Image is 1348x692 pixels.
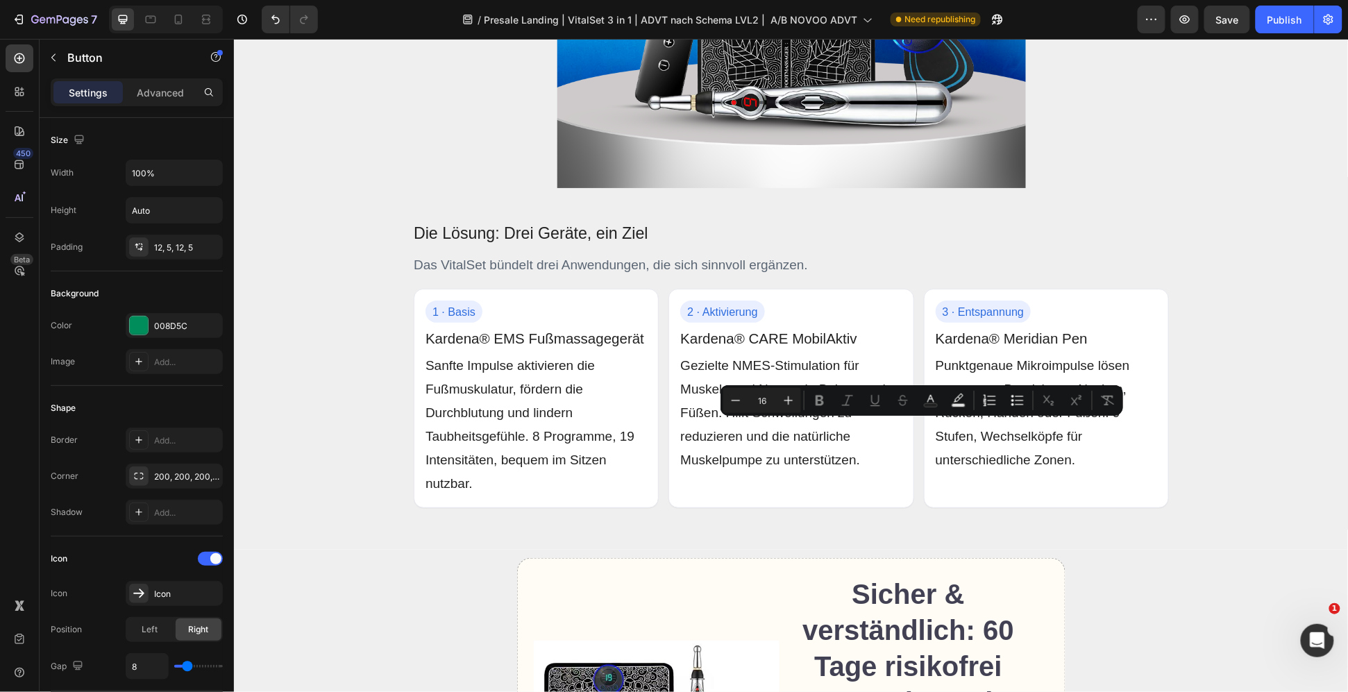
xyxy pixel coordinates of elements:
[69,85,108,100] p: Settings
[51,587,67,600] div: Icon
[67,49,185,66] p: Button
[154,507,219,519] div: Add...
[13,148,33,159] div: 450
[446,289,668,311] h4: Kardena® CARE MobilAktiv
[904,13,975,26] span: Need republishing
[484,12,857,27] span: Presale Landing | VitalSet 3 in 1 | ADVT nach Schema LVL2 | A/B NOVOO ADVT
[702,262,798,284] span: 3 · Entspannung
[51,131,87,150] div: Size
[478,12,481,27] span: /
[446,315,668,434] p: Gezielte NMES-Stimulation für Muskeln und Nerven in Beinen und Füßen. Hilft Schwellungen zu reduz...
[51,470,78,482] div: Corner
[1256,6,1314,33] button: Publish
[137,85,184,100] p: Advanced
[702,289,923,311] h4: Kardena® Meridian Pen
[51,657,86,676] div: Gap
[154,356,219,369] div: Add...
[721,385,1123,416] div: Editor contextual toolbar
[1329,603,1340,614] span: 1
[126,198,222,223] input: Auto
[154,242,219,254] div: 12, 5, 12, 5
[51,204,76,217] div: Height
[126,654,168,679] input: Auto
[446,262,530,284] span: 2 · Aktivierung
[51,167,74,179] div: Width
[154,320,219,332] div: 008D5C
[154,588,219,600] div: Icon
[1301,624,1334,657] iframe: Intercom live chat
[6,6,103,33] button: 7
[51,355,75,368] div: Image
[1204,6,1250,33] button: Save
[262,6,318,33] div: Undo/Redo
[126,160,222,185] input: Auto
[51,402,76,414] div: Shape
[142,623,158,636] span: Left
[51,287,99,300] div: Background
[154,471,219,483] div: 200, 200, 200, 200
[51,552,67,565] div: Icon
[1267,12,1302,27] div: Publish
[91,11,97,28] p: 7
[154,434,219,447] div: Add...
[10,254,33,265] div: Beta
[51,434,78,446] div: Border
[51,506,83,518] div: Shadow
[51,241,83,253] div: Padding
[702,315,923,434] p: Punktgenaue Mikroimpulse lösen verspannte Bereiche an Nacken, Rücken, Händen oder Füßen. 9 Stufen...
[1216,14,1239,26] span: Save
[189,623,209,636] span: Right
[51,319,72,332] div: Color
[51,623,82,636] div: Position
